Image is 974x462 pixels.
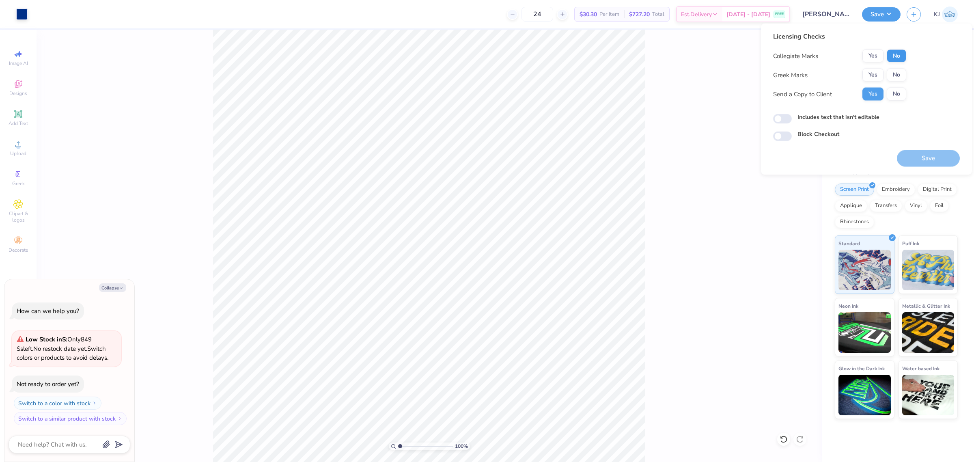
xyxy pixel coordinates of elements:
[92,401,97,406] img: Switch to a color with stock
[14,412,127,425] button: Switch to a similar product with stock
[9,90,27,97] span: Designs
[14,397,101,410] button: Switch to a color with stock
[521,7,553,22] input: – –
[862,7,901,22] button: Save
[838,239,860,248] span: Standard
[835,200,867,212] div: Applique
[838,312,891,353] img: Neon Ink
[10,150,26,157] span: Upload
[942,6,958,22] img: Kendra Jingco
[726,10,770,19] span: [DATE] - [DATE]
[33,345,87,353] span: No restock date yet.
[17,335,108,362] span: Only 849 Ss left. Switch colors or products to avoid delays.
[17,380,79,388] div: Not ready to order yet?
[902,375,955,415] img: Water based Ink
[918,184,957,196] div: Digital Print
[838,250,891,290] img: Standard
[17,307,79,315] div: How can we help you?
[797,130,839,138] label: Block Checkout
[797,113,879,121] label: Includes text that isn't editable
[9,60,28,67] span: Image AI
[629,10,650,19] span: $727.20
[773,32,906,41] div: Licensing Checks
[599,10,619,19] span: Per Item
[838,375,891,415] img: Glow in the Dark Ink
[9,247,28,253] span: Decorate
[934,6,958,22] a: KJ
[887,50,906,63] button: No
[773,51,818,60] div: Collegiate Marks
[930,200,949,212] div: Foil
[9,120,28,127] span: Add Text
[773,89,832,99] div: Send a Copy to Client
[99,283,126,292] button: Collapse
[902,364,940,373] span: Water based Ink
[838,302,858,310] span: Neon Ink
[775,11,784,17] span: FREE
[862,88,883,101] button: Yes
[934,10,940,19] span: KJ
[835,216,874,228] div: Rhinestones
[902,250,955,290] img: Puff Ink
[905,200,927,212] div: Vinyl
[835,184,874,196] div: Screen Print
[862,69,883,82] button: Yes
[870,200,902,212] div: Transfers
[681,10,712,19] span: Est. Delivery
[838,364,885,373] span: Glow in the Dark Ink
[455,443,468,450] span: 100 %
[26,335,67,343] strong: Low Stock in S :
[862,50,883,63] button: Yes
[877,184,915,196] div: Embroidery
[580,10,597,19] span: $30.30
[796,6,856,22] input: Untitled Design
[652,10,664,19] span: Total
[12,180,25,187] span: Greek
[773,70,808,80] div: Greek Marks
[902,239,919,248] span: Puff Ink
[887,88,906,101] button: No
[902,312,955,353] img: Metallic & Glitter Ink
[117,416,122,421] img: Switch to a similar product with stock
[4,210,32,223] span: Clipart & logos
[902,302,950,310] span: Metallic & Glitter Ink
[887,69,906,82] button: No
